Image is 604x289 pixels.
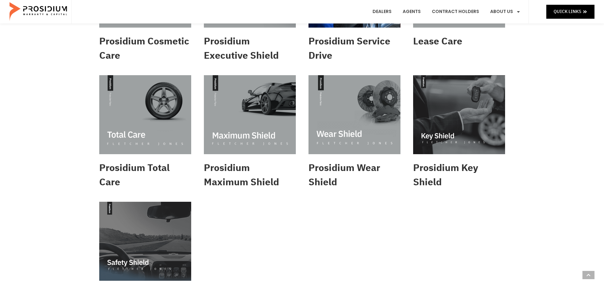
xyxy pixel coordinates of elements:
h2: Prosidium Wear Shield [308,161,400,189]
h2: Prosidium Cosmetic Care [99,34,191,62]
h2: Lease Care [413,34,505,48]
h2: Prosidium Service Drive [308,34,400,62]
h2: Prosidium Key Shield [413,161,505,189]
a: Quick Links [546,5,594,18]
h2: Prosidium Total Care [99,161,191,189]
h2: Prosidium Executive Shield [204,34,296,62]
h2: Prosidium Maximum Shield [204,161,296,189]
span: Quick Links [554,8,581,16]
